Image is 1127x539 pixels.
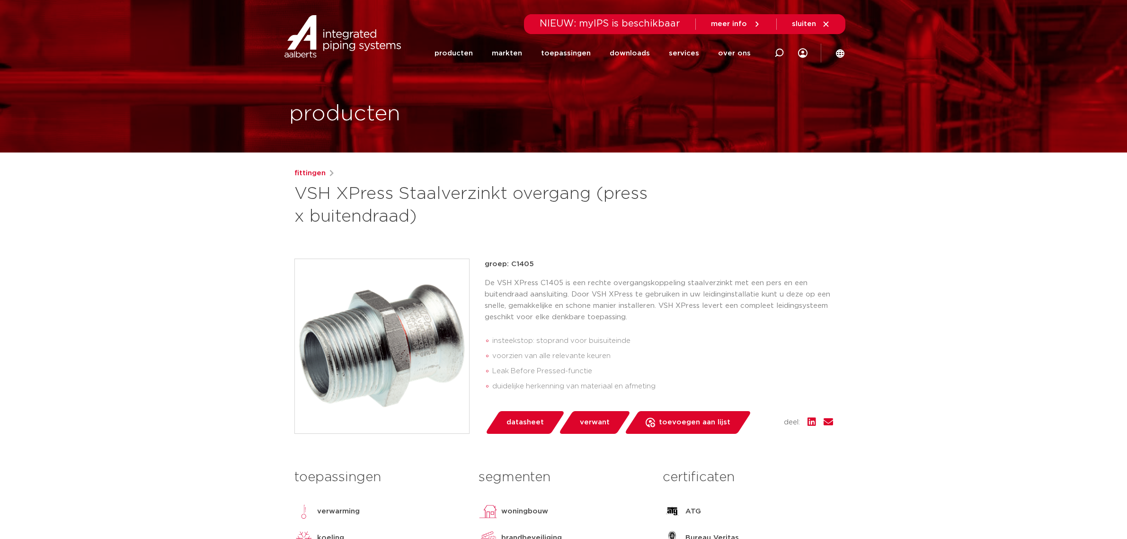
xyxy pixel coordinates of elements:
img: Product Image for VSH XPress Staalverzinkt overgang (press x buitendraad) [295,259,469,433]
a: services [669,34,699,72]
p: verwarming [317,506,360,517]
img: ATG [663,502,682,521]
span: datasheet [506,415,544,430]
li: voorzien van alle relevante keuren [492,349,833,364]
nav: Menu [435,34,751,72]
li: Leak Before Pressed-functie [492,364,833,379]
span: NIEUW: myIPS is beschikbaar [540,19,680,28]
p: ATG [685,506,701,517]
li: insteekstop: stoprand voor buisuiteinde [492,333,833,349]
p: woningbouw [501,506,548,517]
span: deel: [784,417,800,428]
span: sluiten [792,20,816,27]
p: groep: C1405 [485,259,833,270]
img: verwarming [294,502,313,521]
a: downloads [610,34,650,72]
span: toevoegen aan lijst [659,415,730,430]
a: producten [435,34,473,72]
h3: toepassingen [294,468,464,487]
span: meer info [711,20,747,27]
a: verwant [558,411,631,434]
h3: certificaten [663,468,833,487]
a: meer info [711,20,761,28]
a: markten [492,34,522,72]
a: toepassingen [541,34,591,72]
a: datasheet [485,411,565,434]
h3: segmenten [479,468,648,487]
img: woningbouw [479,502,497,521]
a: fittingen [294,168,326,179]
h1: VSH XPress Staalverzinkt overgang (press x buitendraad) [294,183,650,228]
div: my IPS [798,34,808,72]
h1: producten [289,99,400,129]
p: De VSH XPress C1405 is een rechte overgangskoppeling staalverzinkt met een pers en een buitendraa... [485,278,833,323]
li: duidelijke herkenning van materiaal en afmeting [492,379,833,394]
a: over ons [718,34,751,72]
a: sluiten [792,20,830,28]
span: verwant [580,415,610,430]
